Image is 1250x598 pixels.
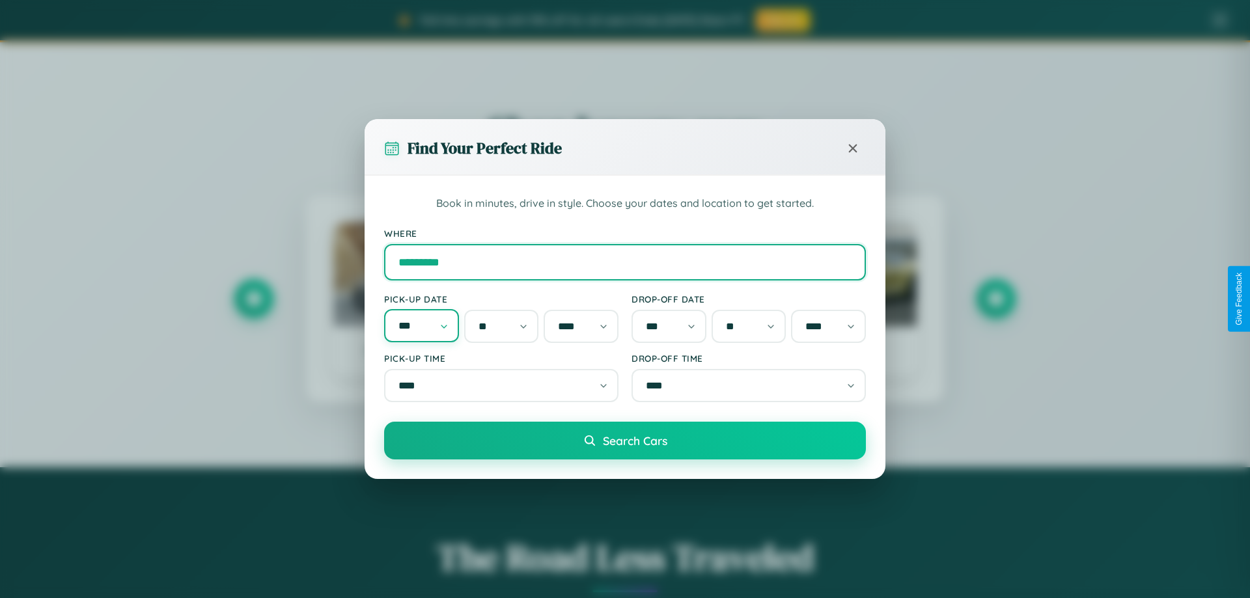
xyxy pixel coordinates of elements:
label: Pick-up Date [384,293,618,305]
button: Search Cars [384,422,866,459]
h3: Find Your Perfect Ride [408,137,562,159]
label: Pick-up Time [384,353,618,364]
label: Drop-off Time [632,353,866,364]
label: Drop-off Date [632,293,866,305]
p: Book in minutes, drive in style. Choose your dates and location to get started. [384,195,866,212]
span: Search Cars [603,433,667,448]
label: Where [384,228,866,239]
